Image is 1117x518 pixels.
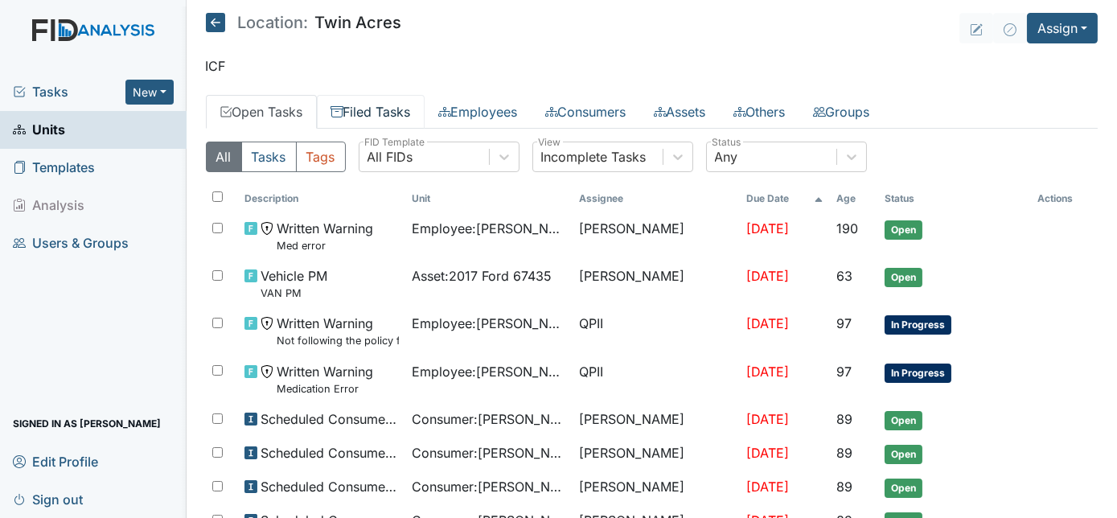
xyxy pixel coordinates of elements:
[573,356,740,403] td: QPII
[885,220,922,240] span: Open
[1027,13,1098,43] button: Assign
[746,479,789,495] span: [DATE]
[746,315,789,331] span: [DATE]
[238,185,405,212] th: Toggle SortBy
[125,80,174,105] button: New
[13,117,65,142] span: Units
[296,142,346,172] button: Tags
[746,268,789,284] span: [DATE]
[836,315,852,331] span: 97
[261,443,399,462] span: Scheduled Consumer Chart Review
[573,260,740,307] td: [PERSON_NAME]
[425,95,532,129] a: Employees
[878,185,1031,212] th: Toggle SortBy
[573,403,740,437] td: [PERSON_NAME]
[573,307,740,355] td: QPII
[836,479,852,495] span: 89
[368,147,413,166] div: All FIDs
[277,381,373,397] small: Medication Error
[412,443,566,462] span: Consumer : [PERSON_NAME]
[573,437,740,471] td: [PERSON_NAME]
[261,286,327,301] small: VAN PM
[13,487,83,512] span: Sign out
[412,314,566,333] span: Employee : [PERSON_NAME][GEOGRAPHIC_DATA]
[885,445,922,464] span: Open
[412,266,552,286] span: Asset : 2017 Ford 67435
[238,14,309,31] span: Location:
[532,95,640,129] a: Consumers
[541,147,647,166] div: Incomplete Tasks
[836,445,852,461] span: 89
[13,231,129,256] span: Users & Groups
[715,147,738,166] div: Any
[277,333,399,348] small: Not following the policy for medication
[241,142,297,172] button: Tasks
[261,477,399,496] span: Scheduled Consumer Chart Review
[317,95,425,129] a: Filed Tasks
[412,477,566,496] span: Consumer : [PERSON_NAME]
[640,95,720,129] a: Assets
[836,411,852,427] span: 89
[746,220,789,236] span: [DATE]
[885,479,922,498] span: Open
[720,95,799,129] a: Others
[261,409,399,429] span: Scheduled Consumer Chart Review
[1031,185,1098,212] th: Actions
[206,13,402,32] h5: Twin Acres
[277,362,373,397] span: Written Warning Medication Error
[830,185,878,212] th: Toggle SortBy
[746,411,789,427] span: [DATE]
[573,185,740,212] th: Assignee
[412,219,566,238] span: Employee : [PERSON_NAME]
[13,82,125,101] a: Tasks
[13,449,98,474] span: Edit Profile
[206,56,1099,76] p: ICF
[13,411,161,436] span: Signed in as [PERSON_NAME]
[261,266,327,301] span: Vehicle PM VAN PM
[412,409,566,429] span: Consumer : [PERSON_NAME]
[573,471,740,504] td: [PERSON_NAME]
[277,219,373,253] span: Written Warning Med error
[885,315,951,335] span: In Progress
[206,142,242,172] button: All
[746,364,789,380] span: [DATE]
[885,268,922,287] span: Open
[405,185,573,212] th: Toggle SortBy
[412,362,566,381] span: Employee : [PERSON_NAME]
[746,445,789,461] span: [DATE]
[13,155,95,180] span: Templates
[799,95,884,129] a: Groups
[277,314,399,348] span: Written Warning Not following the policy for medication
[885,411,922,430] span: Open
[206,142,346,172] div: Type filter
[836,364,852,380] span: 97
[740,185,830,212] th: Toggle SortBy
[277,238,373,253] small: Med error
[212,191,223,202] input: Toggle All Rows Selected
[836,220,858,236] span: 190
[885,364,951,383] span: In Progress
[573,212,740,260] td: [PERSON_NAME]
[836,268,852,284] span: 63
[206,95,317,129] a: Open Tasks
